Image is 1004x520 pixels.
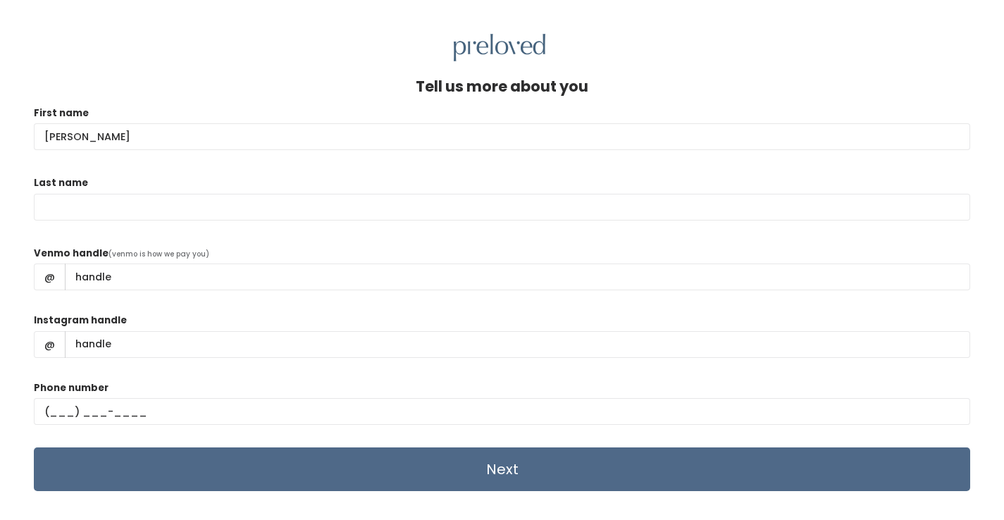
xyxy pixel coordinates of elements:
[65,264,970,290] input: handle
[34,381,109,395] label: Phone number
[34,447,970,491] input: Next
[34,106,89,120] label: First name
[65,331,970,358] input: handle
[34,264,66,290] span: @
[34,176,88,190] label: Last name
[34,398,970,425] input: (___) ___-____
[34,331,66,358] span: @
[109,249,209,259] span: (venmo is how we pay you)
[34,247,109,261] label: Venmo handle
[454,34,545,61] img: preloved logo
[416,78,588,94] h4: Tell us more about you
[34,314,127,328] label: Instagram handle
